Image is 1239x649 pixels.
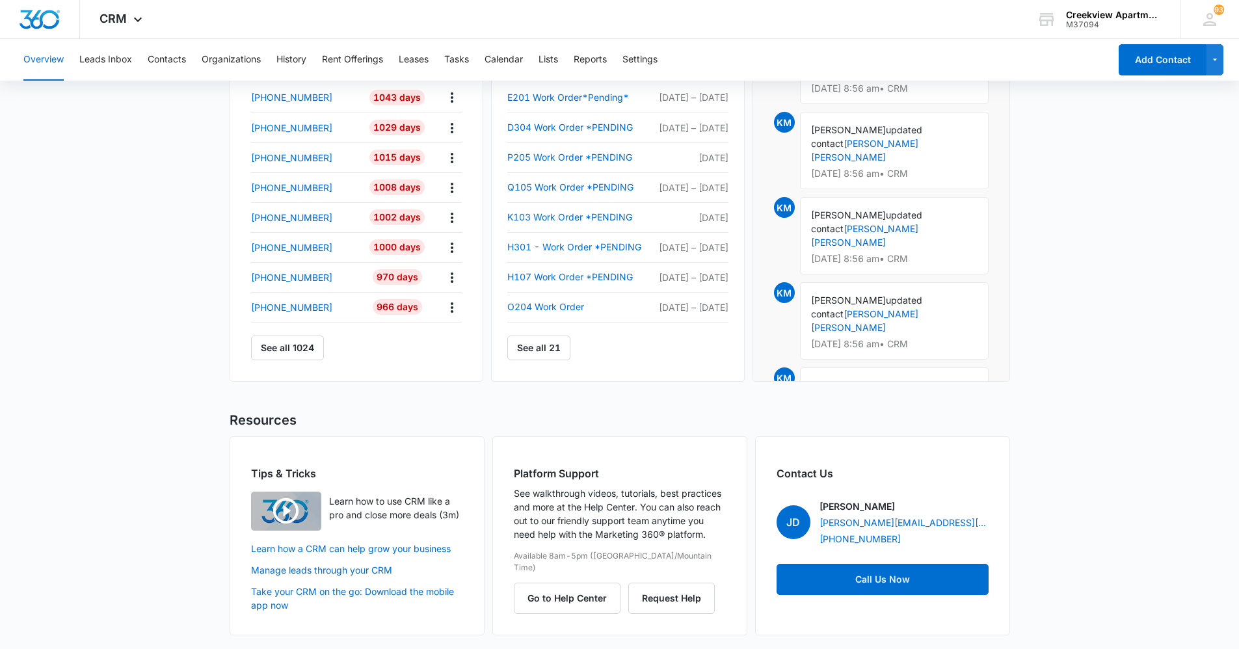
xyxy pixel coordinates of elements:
[251,90,332,104] p: [PHONE_NUMBER]
[369,209,425,225] div: 1002 Days
[811,169,978,178] p: [DATE] 8:56 am • CRM
[1066,20,1161,29] div: account id
[774,367,795,388] span: KM
[442,178,462,198] button: Actions
[811,138,918,163] a: [PERSON_NAME] [PERSON_NAME]
[507,209,653,225] a: K103 Work Order *PENDING
[1119,44,1206,75] button: Add Contact
[373,299,422,315] div: 966 Days
[811,209,886,220] span: [PERSON_NAME]
[514,592,628,603] a: Go to Help Center
[251,121,360,135] a: [PHONE_NUMBER]
[652,151,728,165] p: [DATE]
[329,494,463,522] p: Learn how to use CRM like a pro and close more deals (3m)
[514,550,726,574] p: Available 8am-5pm ([GEOGRAPHIC_DATA]/Mountain Time)
[442,267,462,287] button: Actions
[251,336,324,360] button: See all 1024
[574,39,607,81] button: Reports
[774,112,795,133] span: KM
[811,380,886,391] span: [PERSON_NAME]
[811,295,886,306] span: [PERSON_NAME]
[100,12,127,25] span: CRM
[539,39,558,81] button: Lists
[774,282,795,303] span: KM
[442,148,462,168] button: Actions
[148,39,186,81] button: Contacts
[652,300,728,314] p: [DATE] – [DATE]
[628,592,715,603] a: Request Help
[1214,5,1224,15] div: notifications count
[652,211,728,224] p: [DATE]
[811,124,886,135] span: [PERSON_NAME]
[514,466,726,481] h2: Platform Support
[652,271,728,284] p: [DATE] – [DATE]
[202,39,261,81] button: Organizations
[628,583,715,614] button: Request Help
[369,120,425,135] div: 1029 Days
[507,179,653,195] a: Q105 Work Order *PENDING
[442,87,462,107] button: Actions
[251,181,332,194] p: [PHONE_NUMBER]
[652,241,728,254] p: [DATE] – [DATE]
[652,121,728,135] p: [DATE] – [DATE]
[819,499,895,513] p: [PERSON_NAME]
[251,585,463,612] a: Take your CRM on the go: Download the mobile app now
[507,150,653,165] a: P205 Work Order *PENDING
[322,39,383,81] button: Rent Offerings
[514,583,620,614] button: Go to Help Center
[507,90,653,105] a: E201 Work Order*Pending*
[251,542,463,555] a: Learn how a CRM can help grow your business
[23,39,64,81] button: Overview
[652,181,728,194] p: [DATE] – [DATE]
[1214,5,1224,15] span: 93
[399,39,429,81] button: Leases
[251,563,463,577] a: Manage leads through your CRM
[369,239,425,255] div: 1000 Days
[485,39,523,81] button: Calendar
[251,271,332,284] p: [PHONE_NUMBER]
[777,564,989,595] a: Call Us Now
[622,39,658,81] button: Settings
[652,90,728,104] p: [DATE] – [DATE]
[276,39,306,81] button: History
[777,466,989,481] h2: Contact Us
[369,150,425,165] div: 1015 Days
[251,90,360,104] a: [PHONE_NUMBER]
[1066,10,1161,20] div: account name
[507,336,570,360] a: See all 21
[777,505,810,539] span: JD
[444,39,469,81] button: Tasks
[251,492,321,531] img: Learn how to use CRM like a pro and close more deals (3m)
[811,223,918,248] a: [PERSON_NAME] [PERSON_NAME]
[369,179,425,195] div: 1008 Days
[251,241,332,254] p: [PHONE_NUMBER]
[442,297,462,317] button: Actions
[373,269,422,285] div: 970 Days
[79,39,132,81] button: Leads Inbox
[507,120,653,135] a: D304 Work Order *PENDING
[230,410,1010,430] h2: Resources
[442,237,462,258] button: Actions
[811,339,978,349] p: [DATE] 8:56 am • CRM
[251,151,332,165] p: [PHONE_NUMBER]
[251,121,332,135] p: [PHONE_NUMBER]
[507,299,653,315] a: O204 Work Order
[251,300,360,314] a: [PHONE_NUMBER]
[774,197,795,218] span: KM
[369,90,425,105] div: 1043 Days
[507,239,653,255] a: H301 - Work Order *PENDING
[251,271,360,284] a: [PHONE_NUMBER]
[819,532,901,546] a: [PHONE_NUMBER]
[251,151,360,165] a: [PHONE_NUMBER]
[251,300,332,314] p: [PHONE_NUMBER]
[811,254,978,263] p: [DATE] 8:56 am • CRM
[811,84,978,93] p: [DATE] 8:56 am • CRM
[251,466,463,481] h2: Tips & Tricks
[811,308,918,333] a: [PERSON_NAME] [PERSON_NAME]
[251,211,360,224] a: [PHONE_NUMBER]
[819,516,989,529] a: [PERSON_NAME][EMAIL_ADDRESS][PERSON_NAME][DOMAIN_NAME]
[514,486,726,541] p: See walkthrough videos, tutorials, best practices and more at the Help Center. You can also reach...
[251,241,360,254] a: [PHONE_NUMBER]
[251,211,332,224] p: [PHONE_NUMBER]
[251,181,360,194] a: [PHONE_NUMBER]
